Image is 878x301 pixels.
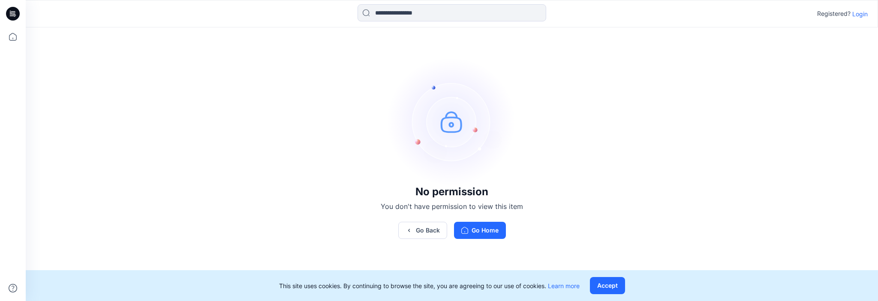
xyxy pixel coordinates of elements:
a: Learn more [548,282,580,289]
button: Accept [590,277,625,294]
p: Login [852,9,868,18]
button: Go Home [454,222,506,239]
p: You don't have permission to view this item [381,201,523,212]
p: This site uses cookies. By continuing to browse the site, you are agreeing to our use of cookies. [279,281,580,290]
h3: No permission [381,186,523,198]
p: Registered? [817,9,851,19]
button: Go Back [398,222,447,239]
img: no-perm.svg [388,57,516,186]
